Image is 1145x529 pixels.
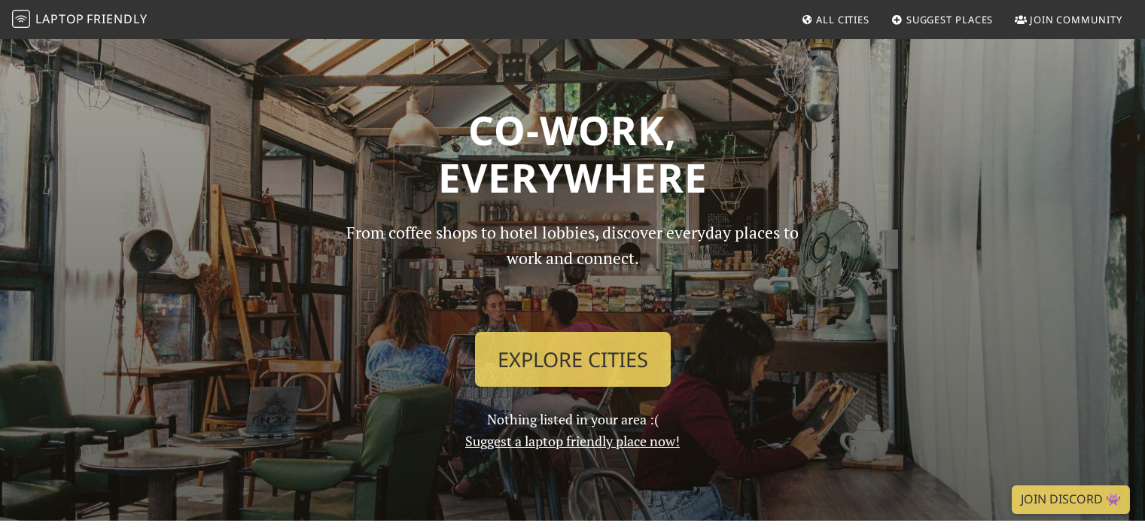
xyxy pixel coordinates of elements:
[816,13,869,26] span: All Cities
[885,6,1000,33] a: Suggest Places
[35,11,84,27] span: Laptop
[333,220,812,320] p: From coffee shops to hotel lobbies, discover everyday places to work and connect.
[906,13,994,26] span: Suggest Places
[465,432,680,450] a: Suggest a laptop friendly place now!
[1030,13,1122,26] span: Join Community
[1012,485,1130,514] a: Join Discord 👾
[475,332,671,388] a: Explore Cities
[795,6,875,33] a: All Cities
[1009,6,1128,33] a: Join Community
[87,11,147,27] span: Friendly
[324,220,821,452] div: Nothing listed in your area :(
[12,7,148,33] a: LaptopFriendly LaptopFriendly
[12,10,30,28] img: LaptopFriendly
[85,106,1061,202] h1: Co-work, Everywhere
